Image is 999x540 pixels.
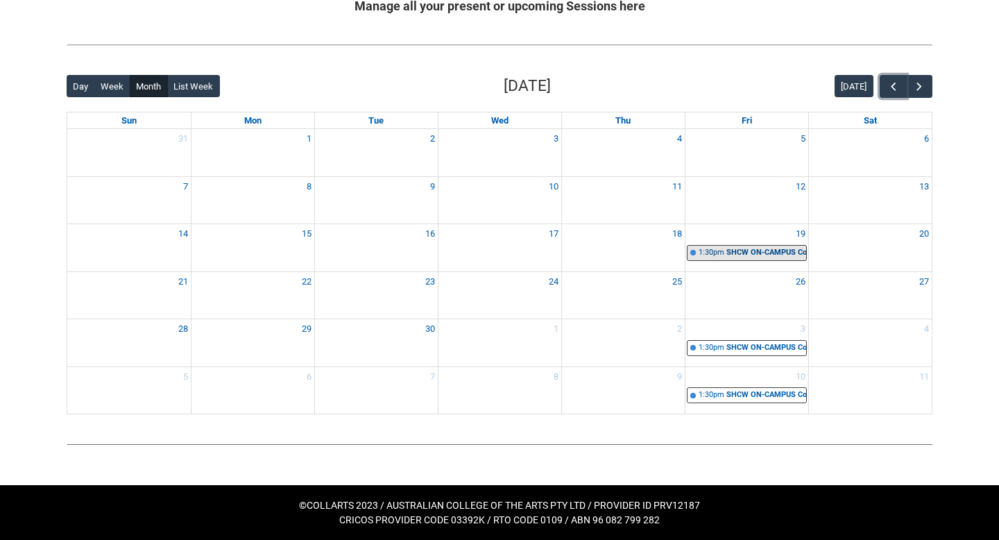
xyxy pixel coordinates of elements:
[427,129,438,149] a: Go to September 2, 2025
[67,319,191,367] td: Go to September 28, 2025
[739,112,755,129] a: Friday
[798,319,808,339] a: Go to October 3, 2025
[119,112,139,129] a: Sunday
[551,319,561,339] a: Go to October 1, 2025
[427,177,438,196] a: Go to September 9, 2025
[808,319,932,367] td: Go to October 4, 2025
[191,366,314,414] td: Go to October 6, 2025
[422,319,438,339] a: Go to September 30, 2025
[669,177,685,196] a: Go to September 11, 2025
[314,129,438,176] td: Go to September 2, 2025
[438,366,561,414] td: Go to October 8, 2025
[191,319,314,367] td: Go to September 29, 2025
[304,129,314,149] a: Go to September 1, 2025
[130,75,168,97] button: Month
[674,367,685,387] a: Go to October 9, 2025
[304,177,314,196] a: Go to September 8, 2025
[314,319,438,367] td: Go to September 30, 2025
[561,129,685,176] td: Go to September 4, 2025
[488,112,511,129] a: Wednesday
[422,272,438,292] a: Go to September 23, 2025
[551,367,561,387] a: Go to October 8, 2025
[438,129,561,176] td: Go to September 3, 2025
[551,129,561,149] a: Go to September 3, 2025
[314,224,438,272] td: Go to September 16, 2025
[314,271,438,319] td: Go to September 23, 2025
[685,319,808,367] td: Go to October 3, 2025
[916,272,932,292] a: Go to September 27, 2025
[793,367,808,387] a: Go to October 10, 2025
[921,319,932,339] a: Go to October 4, 2025
[685,176,808,224] td: Go to September 12, 2025
[561,224,685,272] td: Go to September 18, 2025
[427,367,438,387] a: Go to October 7, 2025
[685,271,808,319] td: Go to September 26, 2025
[861,112,880,129] a: Saturday
[67,437,932,451] img: REDU_GREY_LINE
[67,37,932,52] img: REDU_GREY_LINE
[438,319,561,367] td: Go to October 1, 2025
[67,224,191,272] td: Go to September 14, 2025
[699,247,724,259] div: 1:30pm
[880,75,906,98] button: Previous Month
[669,224,685,244] a: Go to September 18, 2025
[241,112,264,129] a: Monday
[176,272,191,292] a: Go to September 21, 2025
[546,272,561,292] a: Go to September 24, 2025
[366,112,386,129] a: Tuesday
[685,129,808,176] td: Go to September 5, 2025
[176,224,191,244] a: Go to September 14, 2025
[916,367,932,387] a: Go to October 11, 2025
[669,272,685,292] a: Go to September 25, 2025
[808,129,932,176] td: Go to September 6, 2025
[191,271,314,319] td: Go to September 22, 2025
[180,177,191,196] a: Go to September 7, 2025
[916,177,932,196] a: Go to September 13, 2025
[438,224,561,272] td: Go to September 17, 2025
[167,75,220,97] button: List Week
[561,176,685,224] td: Go to September 11, 2025
[314,176,438,224] td: Go to September 9, 2025
[67,271,191,319] td: Go to September 21, 2025
[726,389,806,401] div: SHCW ON-CAMPUS Copywriting | Studio 10 ([PERSON_NAME]. L1) (capacity x20ppl) | [PERSON_NAME]
[561,366,685,414] td: Go to October 9, 2025
[835,75,873,97] button: [DATE]
[314,366,438,414] td: Go to October 7, 2025
[191,176,314,224] td: Go to September 8, 2025
[304,367,314,387] a: Go to October 6, 2025
[438,176,561,224] td: Go to September 10, 2025
[191,129,314,176] td: Go to September 1, 2025
[808,176,932,224] td: Go to September 13, 2025
[808,366,932,414] td: Go to October 11, 2025
[176,319,191,339] a: Go to September 28, 2025
[793,177,808,196] a: Go to September 12, 2025
[299,224,314,244] a: Go to September 15, 2025
[191,224,314,272] td: Go to September 15, 2025
[67,176,191,224] td: Go to September 7, 2025
[726,342,806,354] div: SHCW ON-CAMPUS Copywriting | Studio 10 ([PERSON_NAME]. L1) (capacity x20ppl) | [PERSON_NAME]
[699,389,724,401] div: 1:30pm
[793,224,808,244] a: Go to September 19, 2025
[685,224,808,272] td: Go to September 19, 2025
[176,129,191,149] a: Go to August 31, 2025
[685,366,808,414] td: Go to October 10, 2025
[906,75,932,98] button: Next Month
[67,366,191,414] td: Go to October 5, 2025
[546,224,561,244] a: Go to September 17, 2025
[299,272,314,292] a: Go to September 22, 2025
[438,271,561,319] td: Go to September 24, 2025
[726,247,806,259] div: SHCW ON-CAMPUS Copywriting | Studio 10 ([PERSON_NAME]. L1) (capacity x20ppl) | [PERSON_NAME]
[94,75,130,97] button: Week
[504,74,551,98] h2: [DATE]
[674,129,685,149] a: Go to September 4, 2025
[808,224,932,272] td: Go to September 20, 2025
[793,272,808,292] a: Go to September 26, 2025
[180,367,191,387] a: Go to October 5, 2025
[674,319,685,339] a: Go to October 2, 2025
[916,224,932,244] a: Go to September 20, 2025
[67,75,95,97] button: Day
[808,271,932,319] td: Go to September 27, 2025
[561,271,685,319] td: Go to September 25, 2025
[921,129,932,149] a: Go to September 6, 2025
[422,224,438,244] a: Go to September 16, 2025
